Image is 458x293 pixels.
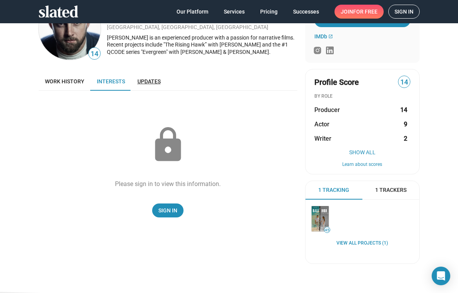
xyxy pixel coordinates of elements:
[293,5,319,19] span: Successes
[341,5,377,19] span: Join
[310,205,330,233] a: Bali High
[131,72,167,91] a: Updates
[115,180,221,188] div: Please sign in to view this information.
[395,5,413,18] span: Sign in
[324,228,330,233] span: 45
[314,120,329,128] span: Actor
[149,126,187,164] mat-icon: lock
[336,240,388,246] a: View all Projects (1)
[314,134,331,143] span: Writer
[388,5,420,19] a: Sign in
[318,186,349,194] span: 1 Tracking
[314,33,327,40] span: IMDb
[91,72,131,91] a: Interests
[218,5,251,19] a: Services
[89,49,100,59] span: 14
[398,77,410,88] span: 14
[287,5,325,19] a: Successes
[97,78,125,84] span: Interests
[404,120,407,128] strong: 9
[400,106,407,114] strong: 14
[314,106,340,114] span: Producer
[314,93,410,100] div: BY ROLE
[353,5,377,19] span: for free
[107,34,297,56] div: [PERSON_NAME] is an experienced producer with a passion for narrative films. Recent projects incl...
[260,5,278,19] span: Pricing
[314,77,359,88] span: Profile Score
[170,5,214,19] a: Our Platform
[137,78,161,84] span: Updates
[107,24,268,30] a: [GEOGRAPHIC_DATA], [GEOGRAPHIC_DATA], [GEOGRAPHIC_DATA]
[404,134,407,143] strong: 2
[39,72,91,91] a: Work history
[45,78,84,84] span: Work history
[314,162,410,168] button: Learn about scores
[158,203,177,217] span: Sign In
[375,186,407,194] span: 1 Trackers
[314,33,333,40] a: IMDb
[334,5,384,19] a: Joinfor free
[328,34,333,39] mat-icon: open_in_new
[152,203,184,217] a: Sign In
[432,267,450,285] div: Open Intercom Messenger
[224,5,245,19] span: Services
[177,5,208,19] span: Our Platform
[314,149,410,155] button: Show All
[312,206,329,231] img: Bali High
[254,5,284,19] a: Pricing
